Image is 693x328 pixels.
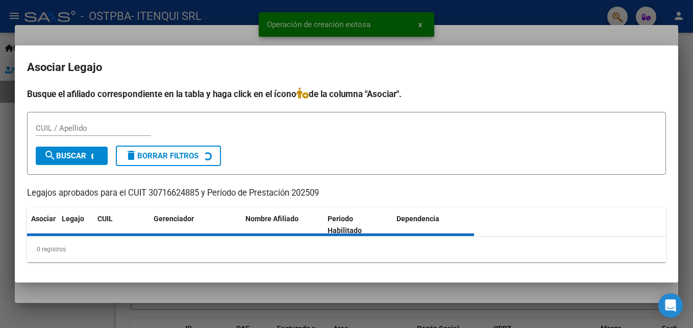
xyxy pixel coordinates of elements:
span: Gerenciador [154,215,194,223]
h2: Asociar Legajo [27,58,666,77]
span: Asociar [31,215,56,223]
datatable-header-cell: CUIL [93,208,150,242]
h4: Busque el afiliado correspondiente en la tabla y haga click en el ícono de la columna "Asociar". [27,87,666,101]
span: CUIL [97,215,113,223]
p: Legajos aprobados para el CUIT 30716624885 y Período de Prestación 202509 [27,187,666,200]
datatable-header-cell: Dependencia [392,208,475,242]
span: Legajo [62,215,84,223]
datatable-header-cell: Periodo Habilitado [324,208,392,242]
datatable-header-cell: Nombre Afiliado [241,208,324,242]
span: Nombre Afiliado [245,215,299,223]
datatable-header-cell: Legajo [58,208,93,242]
span: Periodo Habilitado [328,215,362,235]
datatable-header-cell: Gerenciador [150,208,241,242]
datatable-header-cell: Asociar [27,208,58,242]
div: Open Intercom Messenger [658,293,683,318]
span: Dependencia [397,215,439,223]
mat-icon: search [44,149,56,161]
span: Borrar Filtros [125,151,199,160]
mat-icon: delete [125,149,137,161]
span: Buscar [44,151,86,160]
button: Buscar [36,147,108,165]
button: Borrar Filtros [116,146,221,166]
div: 0 registros [27,237,666,262]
